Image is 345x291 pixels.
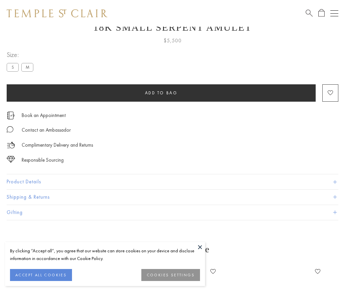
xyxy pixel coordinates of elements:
[7,84,316,102] button: Add to bag
[10,247,200,262] div: By clicking “Accept all”, you agree that our website can store cookies on your device and disclos...
[7,126,13,133] img: MessageIcon-01_2.svg
[7,112,15,119] img: icon_appointment.svg
[21,63,33,71] label: M
[7,49,36,60] span: Size:
[22,141,93,149] p: Complimentary Delivery and Returns
[145,90,178,96] span: Add to bag
[7,22,338,33] h1: 18K Small Serpent Amulet
[7,205,338,220] button: Gifting
[7,9,107,17] img: Temple St. Clair
[10,269,72,281] button: ACCEPT ALL COOKIES
[7,156,15,163] img: icon_sourcing.svg
[7,190,338,205] button: Shipping & Returns
[22,156,64,164] div: Responsible Sourcing
[7,174,338,189] button: Product Details
[164,36,182,45] span: $5,500
[330,9,338,17] button: Open navigation
[141,269,200,281] button: COOKIES SETTINGS
[22,126,71,134] div: Contact an Ambassador
[22,112,66,119] a: Book an Appointment
[7,63,19,71] label: S
[7,141,15,149] img: icon_delivery.svg
[318,9,325,17] a: Open Shopping Bag
[306,9,313,17] a: Search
